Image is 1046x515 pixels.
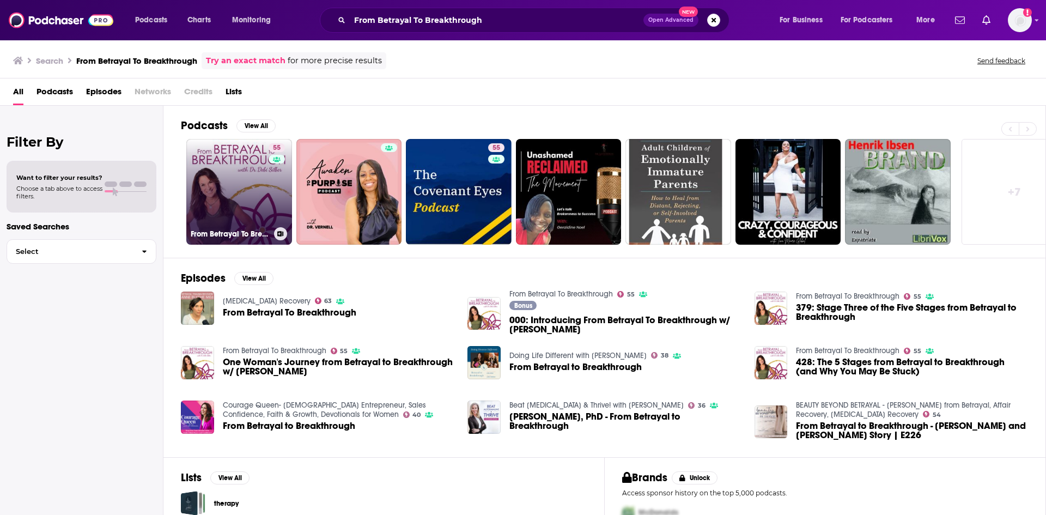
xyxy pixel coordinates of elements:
a: EpisodesView All [181,271,273,285]
span: Select [7,248,133,255]
h2: Brands [622,471,667,484]
a: Lists [226,83,242,105]
a: 000: Introducing From Betrayal To Breakthrough w/ Dr. Debi Silber [467,297,501,330]
span: 55 [340,349,348,354]
a: Show notifications dropdown [978,11,995,29]
span: For Podcasters [841,13,893,28]
span: All [13,83,23,105]
span: Logged in as Lydia_Gustafson [1008,8,1032,32]
span: Bonus [514,302,532,309]
img: Debi Silber, PhD - From Betrayal to Breakthrough [467,401,501,434]
a: From Betrayal To Breakthrough [223,346,326,355]
span: From Betrayal to Breakthrough [509,362,642,372]
span: 428: The 5 Stages from Betrayal to Breakthrough (and Why You May Be Stuck) [796,358,1028,376]
img: Podchaser - Follow, Share and Rate Podcasts [9,10,113,31]
img: 379: Stage Three of the Five Stages from Betrayal to Breakthrough [755,292,788,325]
span: 54 [933,413,941,417]
span: 55 [627,292,635,297]
span: Charts [187,13,211,28]
button: Send feedback [974,56,1029,65]
a: Beat Autoimmune & Thrive! with Palmer Kippola [509,401,684,410]
a: From Betrayal To Breakthrough [509,289,613,299]
span: For Business [780,13,823,28]
a: 55 [269,143,285,152]
a: Charts [180,11,217,29]
h2: Filter By [7,134,156,150]
a: One Woman's Journey from Betrayal to Breakthrough w/ Lindsey Makitalo [223,358,455,376]
button: open menu [127,11,181,29]
a: 40 [403,411,421,418]
button: Show profile menu [1008,8,1032,32]
span: 55 [273,143,281,154]
button: open menu [909,11,948,29]
button: Open AdvancedNew [643,14,698,27]
span: Open Advanced [648,17,694,23]
span: One Woman's Journey from Betrayal to Breakthrough w/ [PERSON_NAME] [223,358,455,376]
button: View All [236,119,276,132]
button: Unlock [672,471,718,484]
img: From Betrayal To Breakthrough [181,292,214,325]
a: Betrayal Trauma Recovery [223,296,311,306]
p: Saved Searches [7,221,156,232]
span: From Betrayal to Breakthrough - [PERSON_NAME] and [PERSON_NAME] Story | E226 [796,421,1028,440]
a: From Betrayal to Breakthrough [223,421,355,431]
button: open menu [772,11,836,29]
span: From Betrayal To Breakthrough [223,308,356,317]
span: 000: Introducing From Betrayal To Breakthrough w/ [PERSON_NAME] [509,316,741,334]
span: New [679,7,698,17]
img: One Woman's Journey from Betrayal to Breakthrough w/ Lindsey Makitalo [181,346,214,379]
a: Show notifications dropdown [951,11,969,29]
span: Monitoring [232,13,271,28]
a: 55From Betrayal To Breakthrough [186,139,292,245]
span: for more precise results [288,54,382,67]
a: 55 [617,291,635,298]
span: More [916,13,935,28]
h3: From Betrayal To Breakthrough [191,229,270,239]
a: 55 [904,348,921,354]
span: 55 [914,349,921,354]
button: open menu [224,11,285,29]
a: 54 [923,411,941,417]
span: Choose a tab above to access filters. [16,185,102,200]
a: 55 [331,348,348,354]
a: 379: Stage Three of the Five Stages from Betrayal to Breakthrough [796,303,1028,322]
span: Want to filter your results? [16,174,102,181]
a: therapy [214,498,239,510]
img: From Betrayal to Breakthrough [181,401,214,434]
button: View All [234,272,273,285]
span: Podcasts [135,13,167,28]
a: From Betrayal to Breakthrough - Katie and Michael Bommarito's Story | E226 [796,421,1028,440]
span: 55 [914,294,921,299]
a: 36 [688,402,706,409]
svg: Add a profile image [1023,8,1032,17]
p: Access sponsor history on the top 5,000 podcasts. [622,489,1028,497]
h3: Search [36,56,63,66]
img: User Profile [1008,8,1032,32]
a: Episodes [86,83,121,105]
a: From Betrayal to Breakthrough - Katie and Michael Bommarito's Story | E226 [755,405,788,439]
div: Search podcasts, credits, & more... [330,8,740,33]
a: BEAUTY BEYOND BETRAYAL - Heal from Betrayal, Affair Recovery, Betrayal Trauma Recovery [796,401,1011,419]
a: From Betrayal To Breakthrough [796,292,899,301]
a: Debi Silber, PhD - From Betrayal to Breakthrough [509,412,741,431]
a: 55 [904,293,921,300]
a: From Betrayal To Breakthrough [796,346,899,355]
a: Courage Queen- Christian Entrepreneur, Sales Confidence, Faith & Growth, Devotionals for Women [223,401,426,419]
h2: Podcasts [181,119,228,132]
a: From Betrayal to Breakthrough [467,346,501,379]
button: View All [210,471,250,484]
button: open menu [834,11,909,29]
a: 000: Introducing From Betrayal To Breakthrough w/ Dr. Debi Silber [509,316,741,334]
span: 36 [698,403,706,408]
a: 55 [406,139,512,245]
a: PodcastsView All [181,119,276,132]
